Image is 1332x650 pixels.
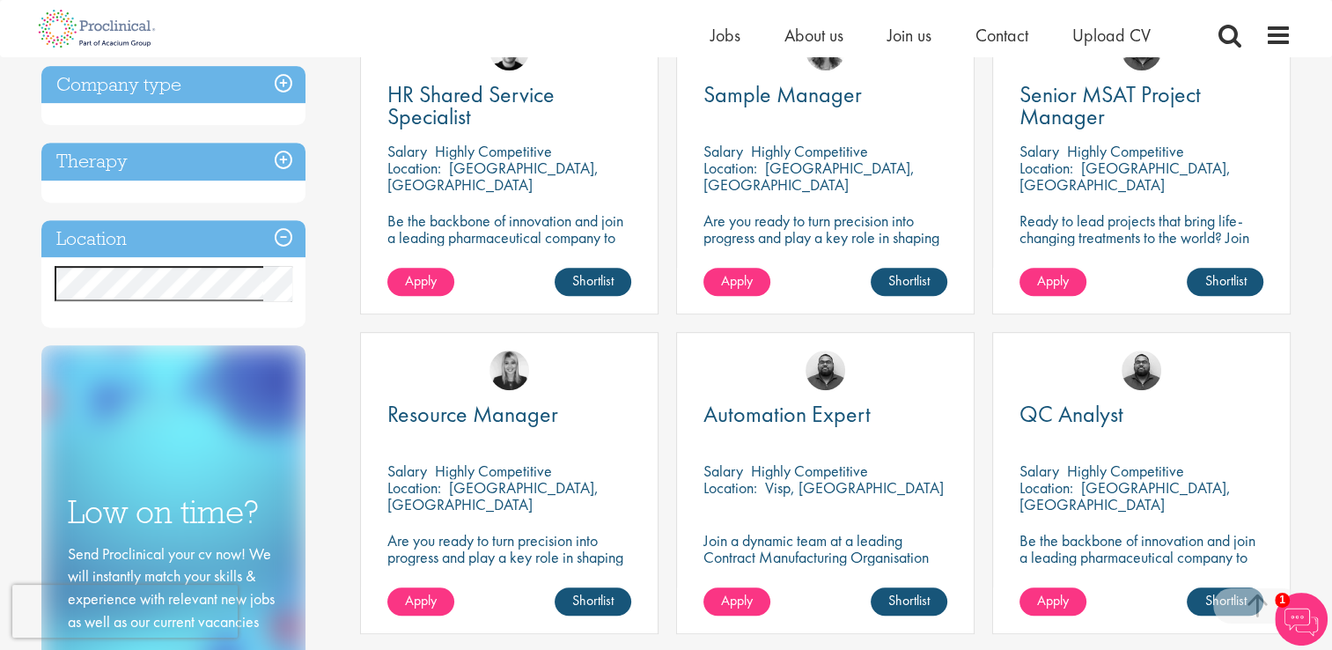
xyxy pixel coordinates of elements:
[555,268,631,296] a: Shortlist
[703,268,770,296] a: Apply
[1187,268,1263,296] a: Shortlist
[703,403,947,425] a: Automation Expert
[703,461,743,481] span: Salary
[710,24,740,47] a: Jobs
[887,24,931,47] a: Join us
[765,477,944,498] p: Visp, [GEOGRAPHIC_DATA]
[806,351,845,390] img: Ashley Bennett
[387,79,555,131] span: HR Shared Service Specialist
[387,399,558,429] span: Resource Manager
[703,212,947,262] p: Are you ready to turn precision into progress and play a key role in shaping the future of pharma...
[751,141,868,161] p: Highly Competitive
[12,585,238,638] iframe: reCAPTCHA
[489,351,529,390] img: Janelle Jones
[387,403,631,425] a: Resource Manager
[387,477,599,514] p: [GEOGRAPHIC_DATA], [GEOGRAPHIC_DATA]
[703,141,743,161] span: Salary
[751,461,868,481] p: Highly Competitive
[1019,399,1123,429] span: QC Analyst
[387,268,454,296] a: Apply
[1067,141,1184,161] p: Highly Competitive
[387,158,599,195] p: [GEOGRAPHIC_DATA], [GEOGRAPHIC_DATA]
[1019,403,1263,425] a: QC Analyst
[784,24,843,47] a: About us
[1019,84,1263,128] a: Senior MSAT Project Manager
[405,271,437,290] span: Apply
[1019,141,1059,161] span: Salary
[703,477,757,498] span: Location:
[1019,532,1263,599] p: Be the backbone of innovation and join a leading pharmaceutical company to help keep life-changin...
[387,158,441,178] span: Location:
[435,141,552,161] p: Highly Competitive
[41,143,305,181] h3: Therapy
[703,532,947,616] p: Join a dynamic team at a leading Contract Manufacturing Organisation (CMO) and contribute to grou...
[387,212,631,279] p: Be the backbone of innovation and join a leading pharmaceutical company to help keep life-changin...
[703,158,757,178] span: Location:
[387,141,427,161] span: Salary
[1072,24,1151,47] a: Upload CV
[405,591,437,609] span: Apply
[1019,158,1231,195] p: [GEOGRAPHIC_DATA], [GEOGRAPHIC_DATA]
[721,271,753,290] span: Apply
[1122,351,1161,390] img: Ashley Bennett
[41,66,305,104] h3: Company type
[721,591,753,609] span: Apply
[703,79,862,109] span: Sample Manager
[41,220,305,258] h3: Location
[387,84,631,128] a: HR Shared Service Specialist
[871,268,947,296] a: Shortlist
[1019,477,1231,514] p: [GEOGRAPHIC_DATA], [GEOGRAPHIC_DATA]
[871,587,947,616] a: Shortlist
[1275,593,1328,646] img: Chatbot
[1019,212,1263,296] p: Ready to lead projects that bring life-changing treatments to the world? Join our client at the f...
[68,495,279,529] h3: Low on time?
[1067,461,1184,481] p: Highly Competitive
[555,587,631,616] a: Shortlist
[1037,591,1069,609] span: Apply
[387,477,441,498] span: Location:
[387,461,427,481] span: Salary
[1019,477,1073,498] span: Location:
[703,587,770,616] a: Apply
[1019,587,1086,616] a: Apply
[703,158,915,195] p: [GEOGRAPHIC_DATA], [GEOGRAPHIC_DATA]
[435,461,552,481] p: Highly Competitive
[1019,158,1073,178] span: Location:
[703,399,871,429] span: Automation Expert
[703,84,947,106] a: Sample Manager
[387,587,454,616] a: Apply
[1019,79,1201,131] span: Senior MSAT Project Manager
[1187,587,1263,616] a: Shortlist
[975,24,1028,47] a: Contact
[1019,461,1059,481] span: Salary
[1019,268,1086,296] a: Apply
[1037,271,1069,290] span: Apply
[1275,593,1290,608] span: 1
[387,532,631,582] p: Are you ready to turn precision into progress and play a key role in shaping the future of pharma...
